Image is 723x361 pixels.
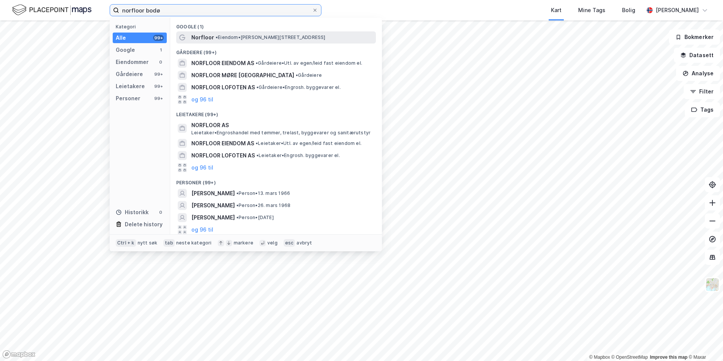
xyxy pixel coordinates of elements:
span: Leietaker • Engroshandel med tømmer, trelast, byggevarer og sanitærutstyr [191,130,371,136]
div: Ctrl + k [116,239,136,247]
div: Personer (99+) [170,174,382,187]
div: Kart [551,6,562,15]
span: NORFLOOR EIENDOM AS [191,59,254,68]
div: 99+ [153,35,164,41]
div: Bolig [622,6,635,15]
button: og 96 til [191,163,213,172]
div: neste kategori [176,240,212,246]
span: [PERSON_NAME] [191,189,235,198]
div: Alle [116,33,126,42]
img: logo.f888ab2527a4732fd821a326f86c7f29.svg [12,3,92,17]
span: • [296,72,298,78]
div: Kontrollprogram for chat [685,325,723,361]
div: tab [163,239,175,247]
div: velg [267,240,278,246]
div: 1 [158,47,164,53]
div: Mine Tags [578,6,605,15]
span: • [256,60,258,66]
span: Leietaker • Engrosh. byggevarer el. [256,152,340,159]
span: Person • 13. mars 1966 [236,190,290,196]
span: Gårdeiere [296,72,322,78]
span: NORFLOOR MØRE [GEOGRAPHIC_DATA] [191,71,294,80]
img: Z [705,277,720,292]
div: esc [284,239,295,247]
div: nytt søk [138,240,158,246]
div: Gårdeiere [116,70,143,79]
button: Filter [684,84,720,99]
div: Google [116,45,135,54]
span: NORFLOOR EIENDOM AS [191,139,254,148]
span: • [256,84,259,90]
span: Person • [DATE] [236,215,274,221]
span: Eiendom • [PERSON_NAME][STREET_ADDRESS] [216,34,326,40]
button: og 96 til [191,95,213,104]
span: Person • 26. mars 1968 [236,202,290,209]
a: Improve this map [650,355,687,360]
div: markere [234,240,253,246]
span: Norfloor [191,33,214,42]
input: Søk på adresse, matrikkel, gårdeiere, leietakere eller personer [119,5,312,16]
a: Mapbox [589,355,610,360]
div: 0 [158,209,164,215]
div: 0 [158,59,164,65]
button: og 96 til [191,225,213,234]
span: [PERSON_NAME] [191,213,235,222]
span: NORFLOOR LOFOTEN AS [191,83,255,92]
span: NORFLOOR AS [191,121,373,130]
span: [PERSON_NAME] [191,201,235,210]
div: Eiendommer [116,58,149,67]
span: Leietaker • Utl. av egen/leid fast eiendom el. [256,140,361,146]
div: Gårdeiere (99+) [170,44,382,57]
div: 99+ [153,95,164,101]
button: Tags [685,102,720,117]
div: Historikk [116,208,149,217]
div: Kategori [116,24,167,30]
div: [PERSON_NAME] [656,6,699,15]
span: • [236,202,239,208]
span: Gårdeiere • Utl. av egen/leid fast eiendom el. [256,60,362,66]
div: Leietakere [116,82,145,91]
a: OpenStreetMap [611,355,648,360]
span: Gårdeiere • Engrosh. byggevarer el. [256,84,341,90]
span: NORFLOOR LOFOTEN AS [191,151,255,160]
span: • [236,190,239,196]
span: • [236,215,239,220]
div: 99+ [153,83,164,89]
div: Google (1) [170,18,382,31]
span: • [216,34,218,40]
a: Mapbox homepage [2,350,36,359]
iframe: Chat Widget [685,325,723,361]
div: avbryt [296,240,312,246]
span: • [256,140,258,146]
button: Analyse [676,66,720,81]
div: 99+ [153,71,164,77]
div: Personer [116,94,140,103]
div: Delete history [125,220,163,229]
span: • [256,152,259,158]
div: Leietakere (99+) [170,106,382,119]
button: Bokmerker [669,30,720,45]
button: Datasett [674,48,720,63]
